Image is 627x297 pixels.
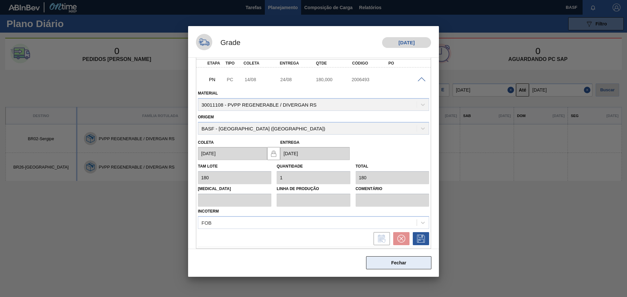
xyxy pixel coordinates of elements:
[198,140,214,145] label: Coleta
[390,232,410,245] div: Cancelar pedido
[366,256,431,269] button: Fechar
[314,61,355,66] div: Qtde
[356,164,368,169] label: Total
[370,232,390,245] div: Informar alteração no pedido
[198,209,219,214] label: Incoterm
[280,140,299,145] label: Entrega
[277,184,350,194] label: Linha de Produção
[212,37,240,48] h1: Grade
[410,232,429,245] div: Salvar Pedido
[314,77,354,82] div: 180,000
[198,91,218,96] label: Material
[382,37,431,48] h1: [DATE]
[243,77,283,82] div: 14/08/2025
[198,164,217,169] label: Tam lote
[198,147,267,160] input: dd/mm/yyyy
[387,61,427,66] div: PO
[225,77,244,82] div: Pedido de Compra
[280,147,349,160] input: dd/mm/yyyy
[279,77,318,82] div: 24/08/2025
[350,77,390,82] div: 2006493
[198,115,214,119] label: Origem
[206,61,224,66] div: Etapa
[270,150,278,157] img: locked
[267,147,280,160] button: locked
[209,77,224,82] p: PN
[201,220,212,225] div: FOB
[356,184,429,194] label: Comentário
[207,72,226,87] div: Pedido em Negociação
[350,61,391,66] div: Código
[198,184,271,194] label: [MEDICAL_DATA]
[277,164,303,169] label: Quantidade
[278,61,319,66] div: Entrega
[242,61,282,66] div: Coleta
[224,61,242,66] div: Tipo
